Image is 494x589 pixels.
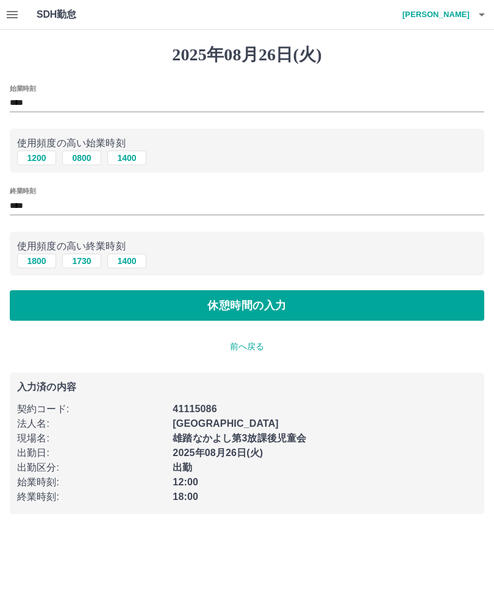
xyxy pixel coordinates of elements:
label: 終業時刻 [10,187,35,196]
button: 1800 [17,254,56,268]
button: 1200 [17,151,56,165]
b: 18:00 [173,491,198,502]
p: 出勤区分 : [17,460,165,475]
p: 法人名 : [17,416,165,431]
p: 入力済の内容 [17,382,477,392]
p: 使用頻度の高い始業時刻 [17,136,477,151]
p: 前へ戻る [10,340,484,353]
button: 1400 [107,254,146,268]
b: 雄踏なかよし第3放課後児童会 [173,433,306,443]
p: 現場名 : [17,431,165,446]
b: 出勤 [173,462,192,473]
h1: 2025年08月26日(火) [10,45,484,65]
p: 出勤日 : [17,446,165,460]
button: 0800 [62,151,101,165]
button: 1730 [62,254,101,268]
label: 始業時刻 [10,84,35,93]
b: 12:00 [173,477,198,487]
button: 1400 [107,151,146,165]
p: 使用頻度の高い終業時刻 [17,239,477,254]
p: 終業時刻 : [17,490,165,504]
p: 始業時刻 : [17,475,165,490]
b: [GEOGRAPHIC_DATA] [173,418,279,429]
button: 休憩時間の入力 [10,290,484,321]
b: 2025年08月26日(火) [173,448,263,458]
p: 契約コード : [17,402,165,416]
b: 41115086 [173,404,217,414]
